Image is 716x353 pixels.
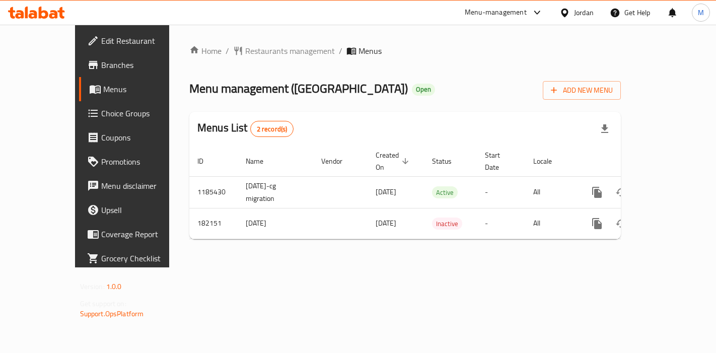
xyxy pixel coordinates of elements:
span: Locale [533,155,565,167]
div: Active [432,186,458,198]
td: 182151 [189,208,238,239]
span: Vendor [321,155,355,167]
span: Menus [359,45,382,57]
td: All [525,208,577,239]
td: [DATE]-cg migration [238,176,313,208]
span: Coupons [101,131,186,144]
span: Branches [101,59,186,71]
span: Coverage Report [101,228,186,240]
a: Edit Restaurant [79,29,194,53]
td: 1185430 [189,176,238,208]
div: Jordan [574,7,594,18]
span: Created On [376,149,412,173]
span: Get support on: [80,297,126,310]
td: - [477,176,525,208]
span: Name [246,155,276,167]
span: [DATE] [376,185,396,198]
div: Inactive [432,218,462,230]
span: Active [432,187,458,198]
h2: Menus List [197,120,294,137]
span: ID [197,155,217,167]
span: [DATE] [376,217,396,230]
nav: breadcrumb [189,45,621,57]
button: more [585,180,609,204]
span: Choice Groups [101,107,186,119]
td: All [525,176,577,208]
span: Status [432,155,465,167]
button: Change Status [609,211,633,236]
span: Edit Restaurant [101,35,186,47]
span: Open [412,85,435,94]
span: Inactive [432,218,462,230]
a: Menus [79,77,194,101]
button: Add New Menu [543,81,621,100]
div: Total records count [250,121,294,137]
li: / [226,45,229,57]
a: Coverage Report [79,222,194,246]
span: Menu management ( [GEOGRAPHIC_DATA] ) [189,77,408,100]
span: M [698,7,704,18]
a: Menu disclaimer [79,174,194,198]
span: Upsell [101,204,186,216]
span: Add New Menu [551,84,613,97]
a: Home [189,45,222,57]
a: Grocery Checklist [79,246,194,270]
td: - [477,208,525,239]
a: Coupons [79,125,194,150]
button: Change Status [609,180,633,204]
button: more [585,211,609,236]
div: Export file [593,117,617,141]
a: Branches [79,53,194,77]
td: [DATE] [238,208,313,239]
span: Menu disclaimer [101,180,186,192]
span: Version: [80,280,105,293]
a: Upsell [79,198,194,222]
a: Choice Groups [79,101,194,125]
span: Menus [103,83,186,95]
span: 1.0.0 [106,280,122,293]
span: Start Date [485,149,513,173]
table: enhanced table [189,146,690,239]
a: Restaurants management [233,45,335,57]
span: Grocery Checklist [101,252,186,264]
div: Open [412,84,435,96]
a: Support.OpsPlatform [80,307,144,320]
li: / [339,45,342,57]
a: Promotions [79,150,194,174]
span: Restaurants management [245,45,335,57]
th: Actions [577,146,690,177]
span: 2 record(s) [251,124,294,134]
div: Menu-management [465,7,527,19]
span: Promotions [101,156,186,168]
